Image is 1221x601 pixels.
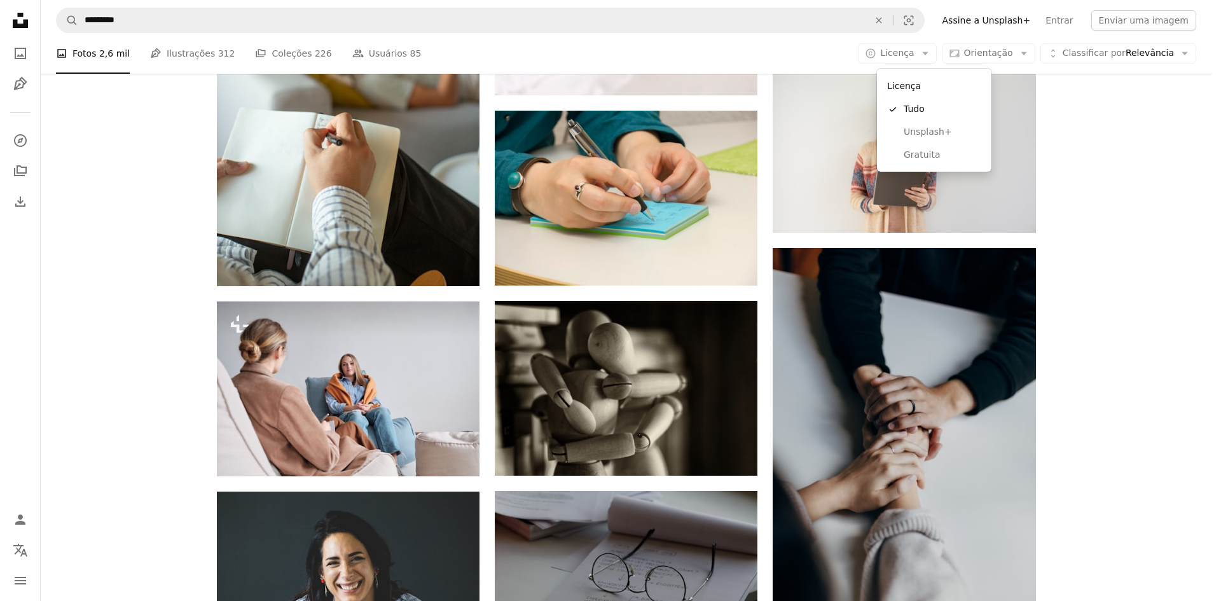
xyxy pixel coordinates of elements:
button: Orientação [942,43,1035,64]
button: Licença [858,43,936,64]
div: Licença [877,69,991,172]
div: Licença [882,74,986,98]
span: Gratuita [904,149,981,162]
span: Tudo [904,103,981,116]
span: Licença [880,48,914,58]
span: Unsplash+ [904,126,981,139]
